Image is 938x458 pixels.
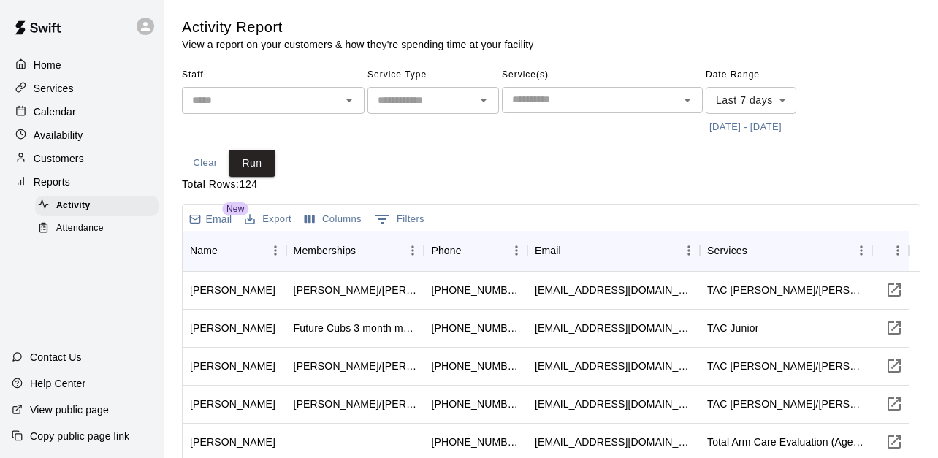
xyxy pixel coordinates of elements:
button: Sort [218,240,238,261]
div: Todd/Brad - Monthly 1x per Week [294,359,417,373]
div: nconforti@verizon.net [535,321,693,335]
svg: Visit customer page [885,319,903,337]
div: +19732140925 [431,321,520,335]
a: Calendar [12,101,153,123]
button: Show filters [371,207,428,231]
button: Sort [561,240,582,261]
div: TAC Todd/Brad [707,359,865,373]
button: Menu [678,240,700,262]
h5: Activity Report [182,18,533,37]
button: Run [229,150,275,177]
p: Calendar [34,104,76,119]
button: Visit customer page [880,313,909,343]
svg: Visit customer page [885,433,903,451]
div: Name [183,230,286,271]
a: Attendance [35,217,164,240]
button: Export [241,208,295,231]
button: Sort [356,240,376,261]
a: Reports [12,171,153,193]
div: TAC Tom/Mike [707,283,865,297]
button: Open [339,90,359,110]
button: Menu [887,240,909,262]
button: Menu [506,240,527,262]
svg: Visit customer page [885,357,903,375]
a: Home [12,54,153,76]
div: +19732550312 [431,435,520,449]
div: Memberships [294,230,356,271]
button: Clear [182,150,229,177]
p: Reports [34,175,70,189]
p: View a report on your customers & how they're spending time at your facility [182,37,533,52]
div: +19734775551 [431,359,520,373]
a: Availability [12,124,153,146]
button: [DATE] - [DATE] [706,116,785,139]
div: foltza@comcast.net [535,435,693,449]
p: Copy public page link [30,429,129,443]
p: Home [34,58,61,72]
div: Link [872,230,909,271]
div: Phone [431,230,461,271]
div: Services [707,230,747,271]
div: Tom/Mike - 3 Month Membership - 2x per week, Tom/Mike - Full Year Member Unlimited , Todd/Brad - ... [294,283,417,297]
button: Visit customer page [880,389,909,419]
p: Contact Us [30,350,82,365]
div: Charles Conforti [190,321,275,335]
span: Activity [56,199,91,213]
a: Activity [35,194,164,217]
div: TAC Todd/Brad [707,397,865,411]
span: Date Range [706,64,834,87]
div: TAC Junior [707,321,758,335]
button: Open [677,90,698,110]
button: Email [186,209,235,229]
div: ebellovin@aol.com [535,359,693,373]
span: Attendance [56,221,104,236]
div: michaelfabiano2@gmail.com [535,397,693,411]
div: Last 7 days [706,87,796,114]
button: Visit customer page [880,351,909,381]
button: Sort [747,240,768,261]
div: Email [527,230,700,271]
p: Services [34,81,74,96]
p: Customers [34,151,84,166]
div: Customers [12,148,153,169]
span: Staff [182,64,365,87]
p: View public page [30,402,109,417]
div: Memberships [286,230,424,271]
div: Phone [424,230,527,271]
div: Parker Foltz [190,435,275,449]
p: Total Rows: 124 [182,177,920,192]
p: Availability [34,128,83,142]
button: Select columns [301,208,365,231]
button: Visit customer page [880,275,909,305]
div: +19732711268 [431,397,520,411]
svg: Visit customer page [885,281,903,299]
div: Ethan O'Neill [190,359,275,373]
svg: Visit customer page [885,395,903,413]
button: Menu [402,240,424,262]
span: Service(s) [502,64,703,87]
button: Menu [264,240,286,262]
button: Open [473,90,494,110]
span: Service Type [367,64,499,87]
div: Landon Bolan [190,283,275,297]
button: Menu [850,240,872,262]
div: Total Arm Care Evaluation (Ages 13+) [707,435,865,449]
a: Services [12,77,153,99]
div: Tripp Fabiano [190,397,275,411]
p: Help Center [30,376,85,391]
div: +19737134171 [431,283,520,297]
button: Sort [462,240,482,261]
div: Name [190,230,218,271]
button: Visit customer page [880,427,909,457]
div: Activity [35,196,159,216]
div: Services [700,230,872,271]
